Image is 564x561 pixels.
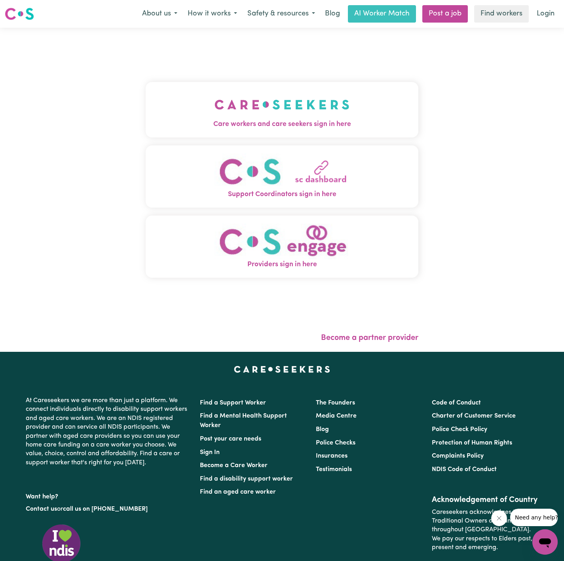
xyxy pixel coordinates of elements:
[316,413,357,419] a: Media Centre
[510,509,558,526] iframe: Message from company
[316,426,329,433] a: Blog
[432,453,484,459] a: Complaints Policy
[26,506,57,512] a: Contact us
[432,426,487,433] a: Police Check Policy
[432,495,538,505] h2: Acknowledgement of Country
[432,400,481,406] a: Code of Conduct
[146,189,418,200] span: Support Coordinators sign in here
[432,440,512,446] a: Protection of Human Rights
[432,505,538,555] p: Careseekers acknowledges the Traditional Owners of Country throughout [GEOGRAPHIC_DATA]. We pay o...
[432,413,516,419] a: Charter of Customer Service
[316,400,355,406] a: The Founders
[532,529,558,555] iframe: Button to launch messaging window
[316,453,348,459] a: Insurances
[137,6,182,22] button: About us
[146,216,418,278] button: Providers sign in here
[242,6,320,22] button: Safety & resources
[146,119,418,130] span: Care workers and care seekers sign in here
[146,145,418,208] button: Support Coordinators sign in here
[491,510,507,526] iframe: Close message
[432,466,497,473] a: NDIS Code of Conduct
[63,506,148,512] a: call us on [PHONE_NUMBER]
[26,489,190,501] p: Want help?
[200,449,220,456] a: Sign In
[5,5,34,23] a: Careseekers logo
[146,82,418,137] button: Care workers and care seekers sign in here
[200,476,293,482] a: Find a disability support worker
[146,260,418,270] span: Providers sign in here
[26,502,190,517] p: or
[316,440,355,446] a: Police Checks
[5,7,34,21] img: Careseekers logo
[532,5,559,23] a: Login
[316,466,352,473] a: Testimonials
[320,5,345,23] a: Blog
[26,393,190,470] p: At Careseekers we are more than just a platform. We connect individuals directly to disability su...
[321,334,418,342] a: Become a partner provider
[200,400,266,406] a: Find a Support Worker
[422,5,468,23] a: Post a job
[200,413,287,429] a: Find a Mental Health Support Worker
[5,6,48,12] span: Need any help?
[200,436,261,442] a: Post your care needs
[200,462,268,469] a: Become a Care Worker
[474,5,529,23] a: Find workers
[200,489,276,495] a: Find an aged care worker
[234,366,330,372] a: Careseekers home page
[348,5,416,23] a: AI Worker Match
[182,6,242,22] button: How it works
